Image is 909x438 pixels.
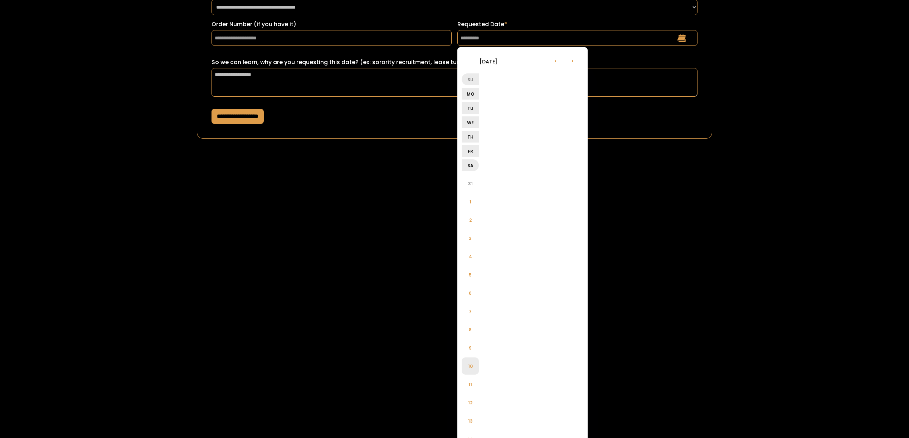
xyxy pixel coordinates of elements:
[462,357,479,375] li: 10
[457,20,697,29] label: Requested Date
[462,248,479,265] li: 4
[462,376,479,393] li: 11
[462,394,479,411] li: 12
[462,339,479,356] li: 9
[462,303,479,320] li: 7
[462,175,479,192] li: 31
[212,20,452,29] label: Order Number (if you have it)
[462,412,479,429] li: 13
[462,116,479,128] li: We
[564,52,581,69] li: ›
[462,230,479,247] li: 3
[462,321,479,338] li: 8
[462,211,479,228] li: 2
[212,58,697,67] label: So we can learn, why are you requesting this date? (ex: sorority recruitment, lease turn over for...
[462,53,515,70] li: [DATE]
[462,159,479,171] li: Sa
[462,73,479,85] li: Su
[462,102,479,114] li: Tu
[462,131,479,143] li: Th
[462,193,479,210] li: 1
[462,88,479,100] li: Mo
[462,266,479,283] li: 5
[462,284,479,302] li: 6
[462,145,479,157] li: Fr
[547,52,564,69] li: ‹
